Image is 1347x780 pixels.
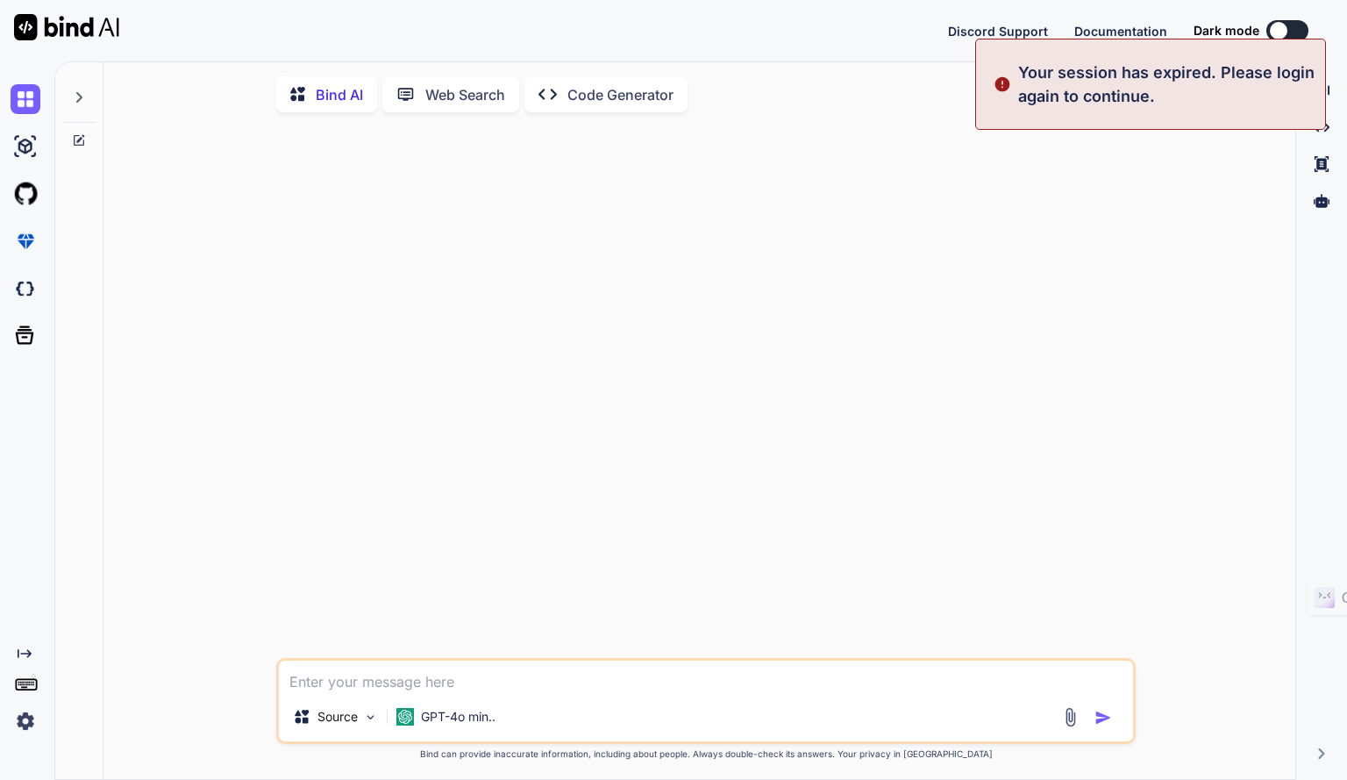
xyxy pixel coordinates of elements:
[11,132,40,161] img: ai-studio
[994,61,1011,108] img: alert
[1018,61,1315,108] p: Your session has expired. Please login again to continue.
[425,84,505,105] p: Web Search
[1074,22,1167,40] button: Documentation
[11,179,40,209] img: githubLight
[396,708,414,726] img: GPT-4o mini
[1094,709,1112,726] img: icon
[11,226,40,256] img: premium
[276,748,1136,761] p: Bind can provide inaccurate information, including about people. Always double-check its answers....
[11,84,40,114] img: chat
[363,710,378,725] img: Pick Models
[948,24,1048,39] span: Discord Support
[1060,707,1080,727] img: attachment
[948,22,1048,40] button: Discord Support
[11,274,40,304] img: darkCloudIdeIcon
[1194,22,1259,39] span: Dark mode
[317,708,358,726] p: Source
[567,84,673,105] p: Code Generator
[421,708,495,726] p: GPT-4o min..
[316,84,363,105] p: Bind AI
[11,706,40,736] img: settings
[14,14,119,40] img: Bind AI
[1074,24,1167,39] span: Documentation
